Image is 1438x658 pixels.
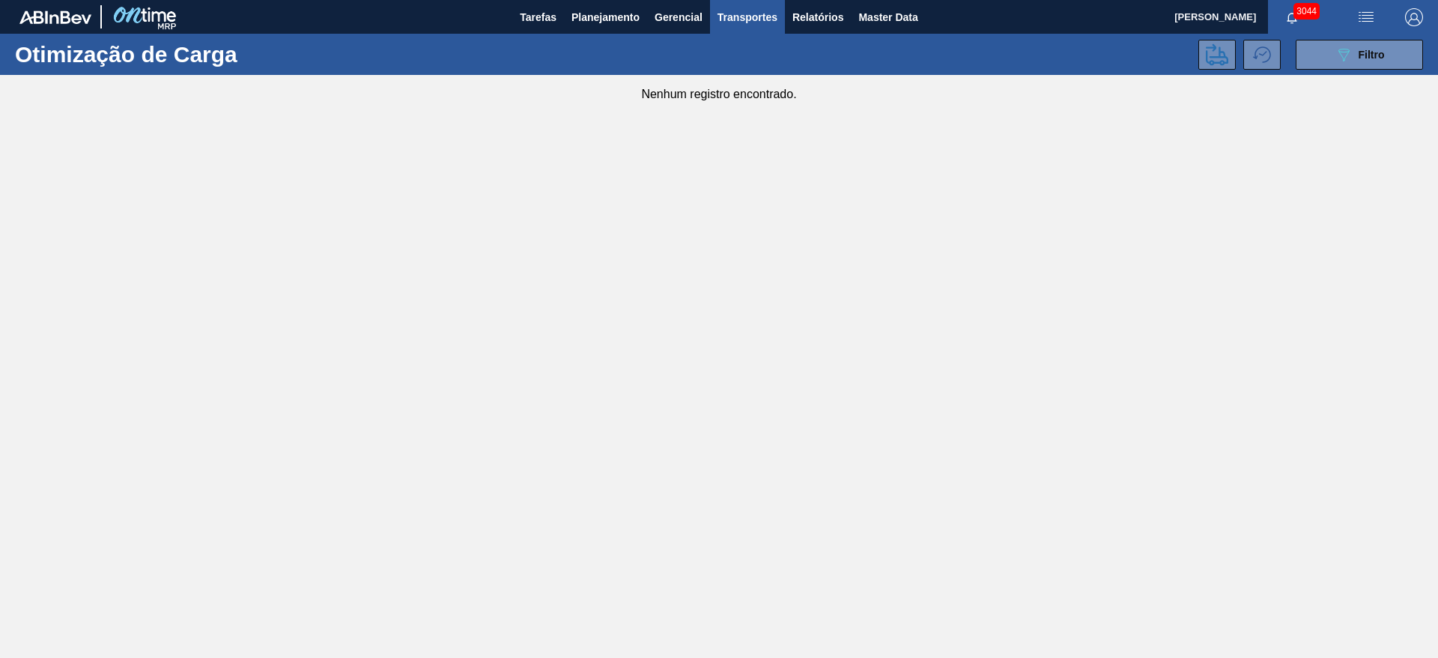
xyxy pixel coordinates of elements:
button: Filtro [1296,40,1423,70]
img: userActions [1357,8,1375,26]
span: Relatórios [792,8,843,26]
button: Notificações [1268,7,1316,28]
div: Alterar para histórico [1243,40,1288,70]
span: 3044 [1293,3,1320,19]
img: TNhmsLtSVTkK8tSr43FrP2fwEKptu5GPRR3wAAAABJRU5ErkJggg== [19,10,91,24]
div: Enviar para Transportes [1198,40,1243,70]
span: Gerencial [655,8,703,26]
img: Logout [1405,8,1423,26]
span: Master Data [858,8,917,26]
span: Transportes [718,8,777,26]
div: Nenhum registro encontrado. [641,88,796,101]
h1: Otimização de Carga [15,46,287,63]
span: Tarefas [520,8,556,26]
span: Filtro [1359,49,1385,61]
span: Planejamento [571,8,640,26]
